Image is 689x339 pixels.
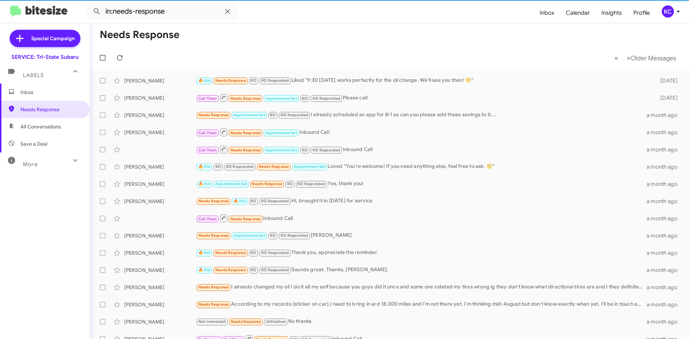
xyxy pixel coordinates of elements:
span: 🔥 Hot [198,182,211,186]
span: Inbox [20,89,81,96]
div: Liked “9:30 [DATE] works perfectly for the oil change. We'll see you then! 🙂” [196,76,649,85]
div: SERVICE: Tri-State Subaru [11,53,79,61]
span: Appointment Set [215,182,247,186]
span: 🔥 Hot [198,78,211,83]
span: Needs Response [198,233,229,238]
div: Yes, thank you! [196,180,647,188]
div: [PERSON_NAME] [124,163,196,170]
div: a month ago [647,267,683,274]
div: Thank you, appreciate the reminder. [196,249,647,257]
span: Special Campaign [31,35,75,42]
span: Needs Response [231,319,261,324]
div: [PERSON_NAME] [124,94,196,102]
span: Appointment Set [266,148,297,152]
span: « [614,53,618,62]
div: [PERSON_NAME] [124,249,196,256]
span: More [23,161,38,168]
span: Appointment Set [266,131,297,135]
div: No thanks [196,317,647,326]
div: [PERSON_NAME] [124,129,196,136]
div: a month ago [647,284,683,291]
span: RO Responded [313,148,340,152]
span: Call Them [198,131,217,135]
span: Labels [23,72,44,79]
span: RO Responded [261,250,289,255]
span: Needs Response [215,78,246,83]
span: Needs Response [198,199,229,203]
div: a month ago [647,301,683,308]
div: [PERSON_NAME] [124,77,196,84]
span: RO Responded [281,233,308,238]
span: Appointment Set [234,113,265,117]
div: Hi, brought it in [DATE] for service [196,197,647,205]
span: Inbox [534,3,560,23]
span: 🔥 Hot [234,199,246,203]
span: Appointment Set [234,233,265,238]
div: Inbound Call [196,145,647,154]
span: 🔥 Hot [198,164,211,169]
div: [PERSON_NAME] [124,112,196,119]
span: Needs Response [230,148,261,152]
div: a month ago [647,215,683,222]
h1: Needs Response [100,29,179,41]
span: Appointment Set [266,96,297,101]
span: RO [287,182,293,186]
a: Insights [596,3,628,23]
span: RO Responded [226,164,254,169]
span: RO [302,96,308,101]
div: [PERSON_NAME] [124,301,196,308]
span: RO Responded [261,78,289,83]
span: Needs Response [259,164,289,169]
span: Needs Response [230,217,261,221]
div: [PERSON_NAME] [124,318,196,325]
div: a month ago [647,198,683,205]
div: a month ago [647,232,683,239]
button: Previous [610,51,623,65]
button: Next [622,51,680,65]
div: a month ago [647,318,683,325]
div: a month ago [647,146,683,153]
span: RO Responded [281,113,308,117]
span: Needs Response [252,182,282,186]
div: [DATE] [649,94,683,102]
span: RO [270,113,276,117]
input: Search [87,3,238,20]
div: [PERSON_NAME] [124,267,196,274]
span: Call Them [198,148,217,152]
span: Needs Response [230,131,261,135]
span: Needs Response [215,250,246,255]
div: [PERSON_NAME] [124,284,196,291]
a: Calendar [560,3,596,23]
span: Needs Response [230,96,261,101]
a: Profile [628,3,656,23]
span: RO [302,148,308,152]
nav: Page navigation example [610,51,680,65]
span: RO Responded [261,199,289,203]
div: According to my records (sticker on car),I need to bring in ard 18,000 miles and I'm not there ye... [196,300,647,309]
div: a month ago [647,249,683,256]
div: [PERSON_NAME] [196,231,647,240]
span: Unfinished [266,319,286,324]
span: 🔥 Hot [198,268,211,272]
div: [PERSON_NAME] [124,232,196,239]
a: Special Campaign [10,30,80,47]
div: a month ago [647,180,683,188]
div: Sounds great. Thanks, [PERSON_NAME]. [196,266,647,274]
span: RO Responded [297,182,325,186]
span: Needs Response [198,302,229,307]
span: RO [250,250,256,255]
div: KC [662,5,674,18]
span: Save a Deal [20,140,47,147]
span: Older Messages [631,54,676,62]
div: [PERSON_NAME] [124,198,196,205]
span: Needs Response [198,285,229,289]
span: RO [250,199,256,203]
span: » [627,53,631,62]
span: RO [250,268,256,272]
div: [PERSON_NAME] [124,180,196,188]
span: All Conversations [20,123,61,130]
span: 🔥 Hot [198,250,211,255]
span: Needs Response [215,268,246,272]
